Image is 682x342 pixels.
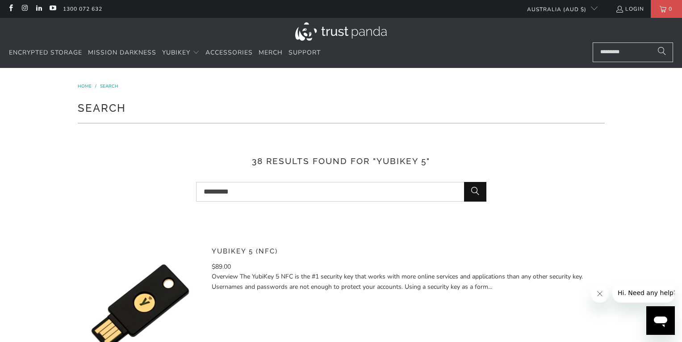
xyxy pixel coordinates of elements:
span: Hi. Need any help? [5,6,64,13]
iframe: Message from company [612,283,675,303]
button: Search [651,42,673,62]
input: Search... [593,42,673,62]
img: Trust Panda Australia [295,22,387,41]
a: Trust Panda Australia on Facebook [7,5,14,13]
span: Mission Darkness [88,48,156,57]
span: Accessories [205,48,253,57]
a: Trust Panda Australia on LinkedIn [35,5,42,13]
a: Support [289,42,321,63]
a: Merch [259,42,283,63]
iframe: Button to launch messaging window [646,306,675,335]
a: Encrypted Storage [9,42,82,63]
span: YubiKey [162,48,190,57]
a: Search [100,83,118,89]
summary: YubiKey [162,42,200,63]
iframe: Close message [591,285,609,303]
span: $89.00 [212,262,231,271]
h1: Search [78,98,605,116]
a: 1300 072 632 [63,4,102,14]
a: Trust Panda Australia on YouTube [49,5,56,13]
span: Encrypted Storage [9,48,82,57]
p: Overview The YubiKey 5 NFC is the #1 security key that works with more online services and applic... [212,272,598,292]
nav: Translation missing: en.navigation.header.main_nav [9,42,321,63]
input: Search... [196,182,486,202]
span: / [95,83,96,89]
a: Mission Darkness [88,42,156,63]
h3: 38 results found for "yubikey 5" [78,155,605,168]
button: Search [464,182,486,202]
span: Home [78,83,92,89]
a: Home [78,83,93,89]
span: Support [289,48,321,57]
a: Login [615,4,644,14]
a: YubiKey 5 (NFC) [212,247,278,255]
a: Accessories [205,42,253,63]
span: Merch [259,48,283,57]
a: Trust Panda Australia on Instagram [21,5,28,13]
